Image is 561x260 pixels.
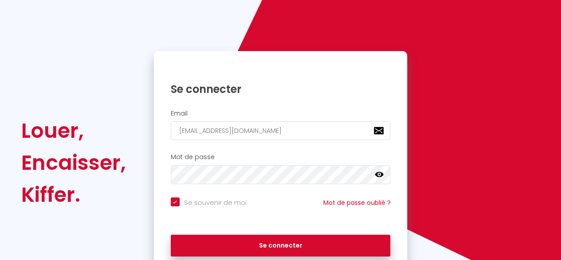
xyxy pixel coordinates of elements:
div: Louer, [21,115,126,147]
div: Kiffer. [21,179,126,211]
a: Mot de passe oublié ? [323,198,390,207]
input: Ton Email [171,121,391,140]
h1: Se connecter [171,82,391,96]
button: Se connecter [171,235,391,257]
h2: Mot de passe [171,153,391,161]
h2: Email [171,110,391,117]
div: Encaisser, [21,147,126,179]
